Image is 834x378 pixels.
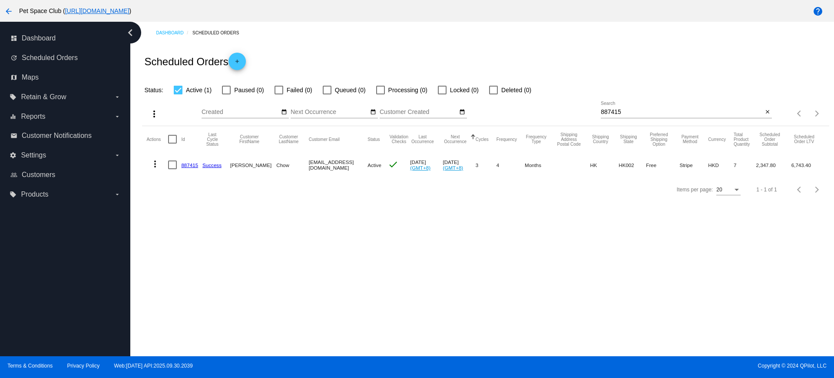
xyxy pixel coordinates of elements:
[450,85,479,95] span: Locked (0)
[756,152,791,177] mat-cell: 2,347.80
[10,35,17,42] i: dashboard
[716,187,722,193] span: 20
[7,363,53,369] a: Terms & Conditions
[114,152,121,159] i: arrow_drop_down
[646,152,679,177] mat-cell: Free
[144,87,163,94] span: Status:
[144,53,245,70] h2: Scheduled Orders
[370,109,376,116] mat-icon: date_range
[476,137,489,142] button: Change sorting for Cycles
[677,187,713,193] div: Items per page:
[21,93,66,101] span: Retain & Grow
[156,26,192,40] a: Dashboard
[410,134,435,144] button: Change sorting for LastOccurrenceUtc
[192,26,247,40] a: Scheduled Orders
[367,137,380,142] button: Change sorting for Status
[149,109,159,119] mat-icon: more_vert
[443,134,468,144] button: Change sorting for NextOccurrenceUtc
[22,34,56,42] span: Dashboard
[791,181,808,198] button: Previous page
[367,162,381,168] span: Active
[10,74,17,81] i: map
[619,134,638,144] button: Change sorting for ShippingState
[764,109,771,116] mat-icon: close
[619,152,646,177] mat-cell: HK002
[335,85,366,95] span: Queued (0)
[181,162,198,168] a: 887415
[734,152,756,177] mat-cell: 7
[496,152,525,177] mat-cell: 4
[21,191,48,198] span: Products
[756,132,784,147] button: Change sorting for Subtotal
[22,132,92,140] span: Customer Notifications
[813,6,823,17] mat-icon: help
[410,152,443,177] mat-cell: [DATE]
[232,58,242,69] mat-icon: add
[22,171,55,179] span: Customers
[496,137,517,142] button: Change sorting for Frequency
[380,109,458,116] input: Customer Created
[22,54,78,62] span: Scheduled Orders
[424,363,827,369] span: Copyright © 2024 QPilot, LLC
[10,191,17,198] i: local_offer
[808,105,826,122] button: Next page
[10,132,17,139] i: email
[114,191,121,198] i: arrow_drop_down
[388,126,410,152] mat-header-cell: Validation Checks
[410,165,430,171] a: (GMT+8)
[679,152,708,177] mat-cell: Stripe
[21,113,45,120] span: Reports
[276,152,308,177] mat-cell: Chow
[10,51,121,65] a: update Scheduled Orders
[291,109,369,116] input: Next Occurrence
[525,152,556,177] mat-cell: Months
[150,159,160,169] mat-icon: more_vert
[10,168,121,182] a: people_outline Customers
[763,108,772,117] button: Clear
[388,85,427,95] span: Processing (0)
[123,26,137,40] i: chevron_left
[202,162,222,168] a: Success
[708,152,734,177] mat-cell: HKD
[3,6,14,17] mat-icon: arrow_back
[181,137,185,142] button: Change sorting for Id
[10,94,17,100] i: local_offer
[65,7,129,14] a: [URL][DOMAIN_NAME]
[22,74,39,81] span: Maps
[459,109,465,116] mat-icon: date_range
[276,134,301,144] button: Change sorting for CustomerLastName
[556,132,582,147] button: Change sorting for ShippingPostcode
[525,134,548,144] button: Change sorting for FrequencyType
[10,70,121,84] a: map Maps
[287,85,312,95] span: Failed (0)
[708,137,726,142] button: Change sorting for CurrencyIso
[114,94,121,100] i: arrow_drop_down
[281,109,287,116] mat-icon: date_range
[679,134,700,144] button: Change sorting for PaymentMethod.Type
[791,105,808,122] button: Previous page
[476,152,496,177] mat-cell: 3
[114,363,193,369] a: Web:[DATE] API:2025.09.30.2039
[443,152,476,177] mat-cell: [DATE]
[10,129,121,143] a: email Customer Notifications
[19,7,131,14] span: Pet Space Club ( )
[202,109,280,116] input: Created
[234,85,264,95] span: Paused (0)
[10,31,121,45] a: dashboard Dashboard
[734,126,756,152] mat-header-cell: Total Product Quantity
[230,152,277,177] mat-cell: [PERSON_NAME]
[21,151,46,159] span: Settings
[590,152,619,177] mat-cell: HK
[10,113,17,120] i: equalizer
[10,54,17,61] i: update
[756,187,777,193] div: 1 - 1 of 1
[388,159,398,170] mat-icon: check
[67,363,100,369] a: Privacy Policy
[10,171,17,178] i: people_outline
[146,126,168,152] mat-header-cell: Actions
[10,152,17,159] i: settings
[114,113,121,120] i: arrow_drop_down
[808,181,826,198] button: Next page
[202,132,222,147] button: Change sorting for LastProcessingCycleId
[791,134,817,144] button: Change sorting for LifetimeValue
